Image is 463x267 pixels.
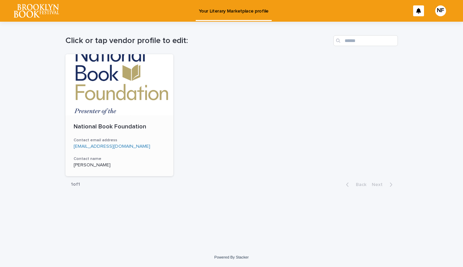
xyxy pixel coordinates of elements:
[352,182,366,187] span: Back
[65,54,174,176] a: National Book FoundationContact email address[EMAIL_ADDRESS][DOMAIN_NAME]Contact name[PERSON_NAME]
[372,182,387,187] span: Next
[74,123,166,131] p: National Book Foundation
[341,182,369,188] button: Back
[74,144,150,149] a: [EMAIL_ADDRESS][DOMAIN_NAME]
[65,36,331,46] h1: Click or tap vendor profile to edit:
[74,138,166,143] h3: Contact email address
[435,5,446,16] div: NF
[369,182,398,188] button: Next
[74,156,166,162] h3: Contact name
[214,255,249,259] a: Powered By Stacker
[65,176,85,193] p: 1 of 1
[74,162,166,168] p: [PERSON_NAME]
[333,35,398,46] input: Search
[14,4,59,18] img: l65f3yHPToSKODuEVUav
